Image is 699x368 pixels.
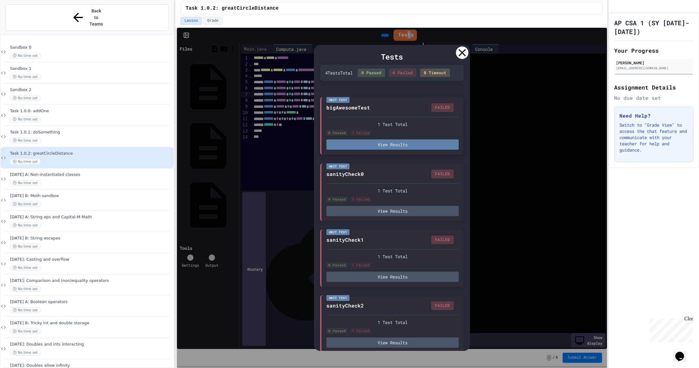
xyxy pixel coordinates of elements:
iframe: chat widget [673,343,693,362]
div: FAILED [431,235,454,244]
div: 1 Failed [350,328,371,334]
span: Task 1.0.0: addOne [10,109,172,114]
span: No time set [10,222,41,228]
button: Lesson [180,17,202,25]
div: 1 Test Total [326,319,459,326]
span: Sandbox 2 [10,87,172,93]
span: No time set [10,95,41,101]
span: No time set [10,138,41,143]
div: sanityCheck1 [326,236,364,244]
div: 4 Test s Total [325,70,353,76]
span: [DATE] A: Non-instantiated classes [10,172,172,177]
div: 1 Test Total [326,187,459,194]
div: [EMAIL_ADDRESS][DOMAIN_NAME] [616,66,692,70]
div: FAILED [431,301,454,310]
h2: Assignment Details [614,83,693,92]
div: 1 Failed [350,130,371,136]
span: No time set [10,244,41,249]
h1: AP CSA 1 (SY [DATE]-[DATE]) [614,18,693,36]
span: No time set [10,286,41,292]
span: No time set [10,201,41,207]
div: Chat with us now!Close [2,2,43,40]
span: No time set [10,53,41,59]
div: 0 Passed [358,69,385,77]
span: Task 1.0.2: greatCircleDistance [186,5,279,12]
span: [DATE] A: Boolean operators [10,299,172,305]
div: No due date set [614,94,693,102]
div: 1 Failed [350,262,371,268]
div: 1 Test Total [326,121,459,128]
span: No time set [10,350,41,356]
div: 1 Failed [350,196,371,202]
button: View Results [326,139,459,150]
div: Unit Test [326,97,350,103]
span: No time set [10,180,41,186]
span: No time set [10,159,41,165]
div: 0 Passed [326,262,348,268]
span: [DATE]: Doubles and ints interacting [10,342,172,347]
div: Unit Test [326,163,350,169]
span: Task 1.0.2: greatCircleDistance [10,151,172,156]
button: Back to Teams [6,4,169,31]
span: [DATE]: Comparison and (non)equality operators [10,278,172,283]
div: Unit Test [326,295,350,301]
span: Sandbox 0 [10,45,172,50]
span: No time set [10,265,41,271]
div: Tests [320,51,464,62]
h3: Need Help? [619,112,688,119]
span: [DATE] A: String ops and Capital-M Math [10,215,172,220]
div: sanityCheck0 [326,170,364,178]
span: [DATE] B: String escapes [10,236,172,241]
span: [DATE] B: Moth sandbox [10,193,172,199]
span: Back to Teams [89,8,104,27]
span: [DATE] B: Tricky int and double storage [10,321,172,326]
span: No time set [10,74,41,80]
p: Switch to "Grade View" to access the chat feature and communicate with your teacher for help and ... [619,122,688,153]
div: 0 Passed [326,130,348,136]
button: View Results [326,337,459,348]
div: Unit Test [326,229,350,235]
h2: Your Progress [614,46,693,55]
span: [DATE]: Casting and overflow [10,257,172,262]
div: sanityCheck2 [326,302,364,309]
div: 0 Passed [326,328,348,334]
span: No time set [10,116,41,122]
div: 1 Test Total [326,253,459,260]
span: No time set [10,328,41,334]
span: Sandbox 1 [10,66,172,71]
div: 0 Timeout [420,69,450,77]
div: 0 Passed [326,196,348,202]
div: [PERSON_NAME] [616,60,692,65]
div: FAILED [431,170,454,178]
span: No time set [10,307,41,313]
div: bigAwesomeTest [326,104,370,111]
span: Task 1.0.1: doSomething [10,130,172,135]
button: Grade [203,17,222,25]
div: 4 Failed [389,69,416,77]
div: FAILED [431,103,454,112]
button: View Results [326,272,459,282]
button: View Results [326,206,459,216]
iframe: chat widget [647,316,693,342]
